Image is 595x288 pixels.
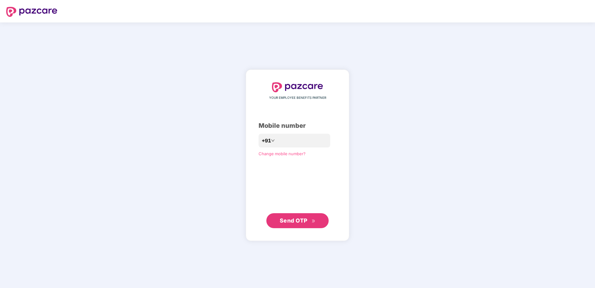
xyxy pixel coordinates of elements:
[259,151,306,156] a: Change mobile number?
[272,82,323,92] img: logo
[271,139,275,142] span: down
[280,217,307,224] span: Send OTP
[269,95,326,100] span: YOUR EMPLOYEE BENEFITS PARTNER
[6,7,57,17] img: logo
[266,213,329,228] button: Send OTPdouble-right
[259,121,336,131] div: Mobile number
[262,137,271,145] span: +91
[312,219,316,223] span: double-right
